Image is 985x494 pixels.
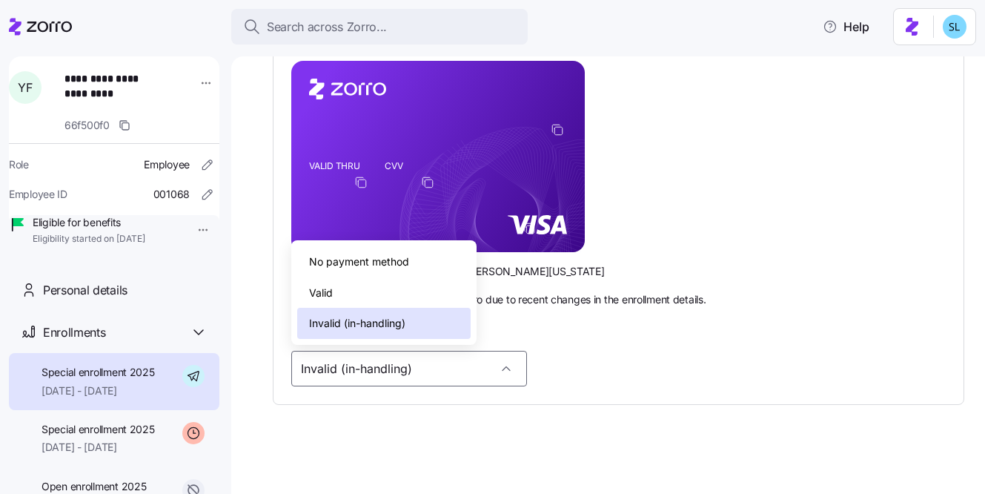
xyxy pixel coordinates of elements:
[811,12,881,42] button: Help
[43,281,127,300] span: Personal details
[43,323,105,342] span: Enrollments
[943,15,966,39] img: 7c620d928e46699fcfb78cede4daf1d1
[354,176,368,189] button: copy-to-clipboard
[42,422,155,437] span: Special enrollment 2025
[309,254,409,270] span: No payment method
[9,157,29,172] span: Role
[144,157,190,172] span: Employee
[421,176,434,189] button: copy-to-clipboard
[42,440,155,455] span: [DATE] - [DATE]
[315,292,706,307] span: This card is being updated by Zorro due to recent changes in the enrollment details.
[267,18,387,36] span: Search across Zorro...
[823,18,869,36] span: Help
[231,9,528,45] button: Search across Zorro...
[551,123,564,136] button: copy-to-clipboard
[42,383,155,398] span: [DATE] - [DATE]
[372,264,605,279] span: [STREET_ADDRESS][PERSON_NAME][US_STATE]
[309,160,360,171] tspan: VALID THRU
[18,82,32,93] span: Y F
[33,215,145,230] span: Eligible for benefits
[42,365,155,380] span: Special enrollment 2025
[64,118,110,133] span: 66f500f0
[153,187,190,202] span: 001068
[309,285,333,301] span: Valid
[42,479,146,494] span: Open enrollment 2025
[33,233,145,246] span: Eligibility started on [DATE]
[9,187,67,202] span: Employee ID
[385,160,403,171] tspan: CVV
[309,315,405,332] span: Invalid (in-handling)
[523,222,536,235] button: copy-to-clipboard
